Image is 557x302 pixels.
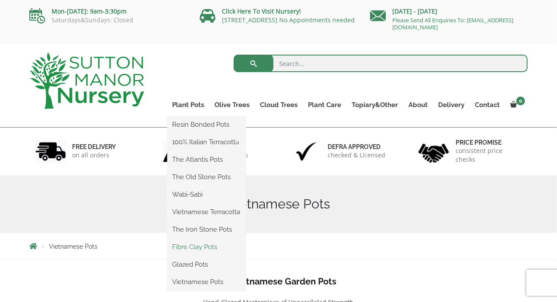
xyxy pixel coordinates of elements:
a: The Atlantis Pots [167,153,246,166]
img: 3.jpg [291,140,322,163]
a: Vietnamese Terracotta [167,205,246,219]
a: Fibre Clay Pots [167,240,246,253]
h1: Vietnamese Pots [30,196,528,212]
a: Plant Pots [167,99,210,111]
p: consistent price checks [456,146,522,164]
p: on all orders [73,151,116,160]
a: Cloud Trees [255,99,303,111]
a: [STREET_ADDRESS] No Appointments needed [222,16,355,24]
a: 0 [505,99,528,111]
a: Plant Care [303,99,347,111]
p: checked & Licensed [328,151,386,160]
a: Contact [470,99,505,111]
h6: Price promise [456,139,522,146]
img: logo [30,52,144,109]
img: 4.jpg [419,138,449,165]
img: 2.jpg [163,140,194,163]
a: Resin Bonded Pots [167,118,246,131]
span: 0 [516,97,525,105]
p: [DATE] - [DATE] [370,6,528,17]
a: Glazed Pots [167,258,246,271]
a: Wabi-Sabi [167,188,246,201]
input: Search... [234,55,528,72]
p: Saturdays&Sundays: Closed [30,17,187,24]
a: Delivery [433,99,470,111]
a: Olive Trees [210,99,255,111]
h6: FREE DELIVERY [73,143,116,151]
a: Topiary&Other [347,99,404,111]
b: XL Vietnamese Garden Pots [221,276,337,287]
a: The Old Stone Pots [167,170,246,184]
a: About [404,99,433,111]
a: The Iron Stone Pots [167,223,246,236]
nav: Breadcrumbs [30,243,528,250]
a: Vietnamese Pots [167,275,246,288]
a: Click Here To Visit Nursery! [222,7,301,15]
a: 100% Italian Terracotta [167,135,246,149]
img: 1.jpg [35,140,66,163]
p: Mon-[DATE]: 9am-3:30pm [30,6,187,17]
span: Vietnamese Pots [49,243,98,250]
h6: Defra approved [328,143,386,151]
a: Please Send All Enquiries To: [EMAIL_ADDRESS][DOMAIN_NAME] [393,16,514,31]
